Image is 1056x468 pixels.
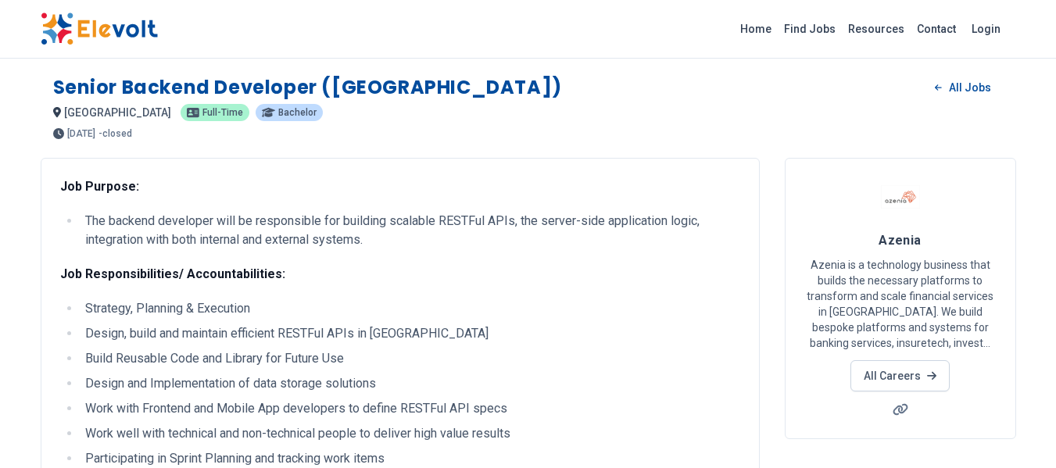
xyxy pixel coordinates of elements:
[778,16,842,41] a: Find Jobs
[202,108,243,117] span: full-time
[842,16,911,41] a: Resources
[64,106,171,119] span: [GEOGRAPHIC_DATA]
[81,424,740,443] li: Work well with technical and non-technical people to deliver high value results
[41,13,158,45] img: Elevolt
[81,349,740,368] li: Build Reusable Code and Library for Future Use
[81,374,740,393] li: Design and Implementation of data storage solutions
[850,360,950,391] a: All Careers
[67,129,95,138] span: [DATE]
[962,13,1010,45] a: Login
[734,16,778,41] a: Home
[60,266,285,281] strong: Job Responsibilities/ Accountabilities:
[922,76,1003,99] a: All Jobs
[881,177,920,216] img: Azenia
[60,179,139,194] strong: Job Purpose:
[81,449,740,468] li: Participating in Sprint Planning and tracking work items
[53,75,562,100] h1: Senior Backend Developer ([GEOGRAPHIC_DATA])
[911,16,962,41] a: Contact
[81,212,740,249] li: The backend developer will be responsible for building scalable RESTFul APIs, the server-side app...
[879,233,922,248] span: Azenia
[278,108,317,117] span: bachelor
[81,399,740,418] li: Work with Frontend and Mobile App developers to define RESTFul API specs
[81,299,740,318] li: Strategy, Planning & Execution
[98,129,132,138] p: - closed
[804,257,997,351] p: Azenia is a technology business that builds the necessary platforms to transform and scale financ...
[81,324,740,343] li: Design, build and maintain efficient RESTFul APIs in [GEOGRAPHIC_DATA]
